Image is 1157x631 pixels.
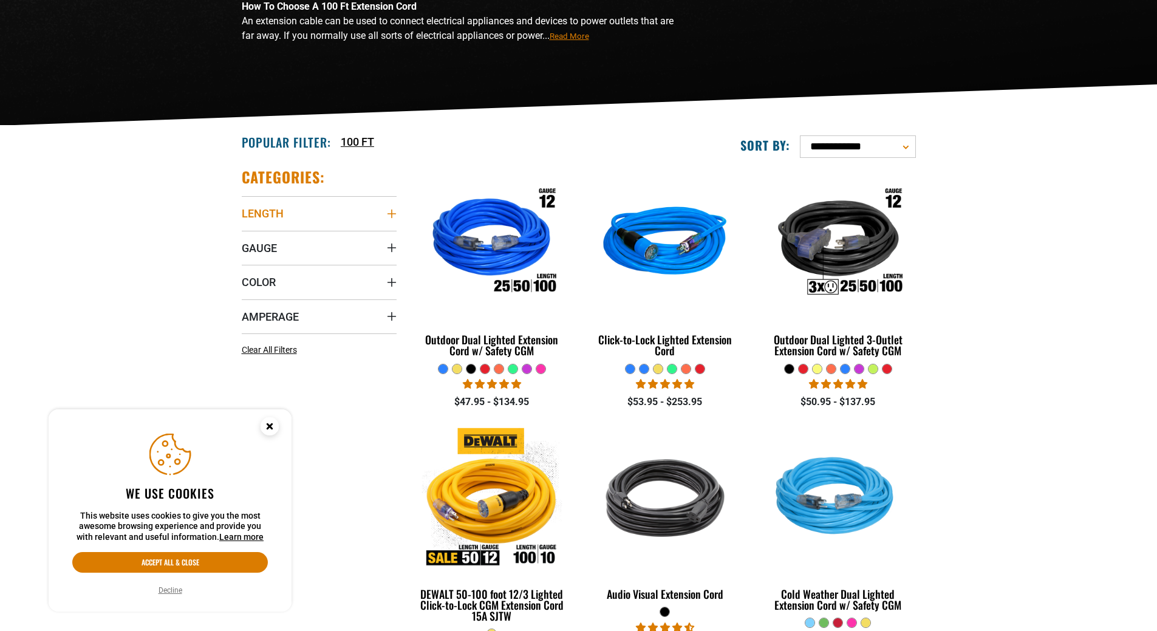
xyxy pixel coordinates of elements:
[242,231,397,265] summary: Gauge
[72,511,268,543] p: This website uses cookies to give you the most awesome browsing experience and provide you with r...
[762,428,915,567] img: Light Blue
[760,168,915,363] a: Outdoor Dual Lighted 3-Outlet Extension Cord w/ Safety CGM Outdoor Dual Lighted 3-Outlet Extensio...
[760,588,915,610] div: Cold Weather Dual Lighted Extension Cord w/ Safety CGM
[415,428,568,567] img: DEWALT 50-100 foot 12/3 Lighted Click-to-Lock CGM Extension Cord 15A SJTW
[242,344,302,356] a: Clear All Filters
[242,206,284,220] span: Length
[740,137,790,153] label: Sort by:
[589,174,742,313] img: blue
[242,14,685,43] p: An extension cable can be used to connect electrical appliances and devices to power outlets that...
[242,345,297,355] span: Clear All Filters
[72,552,268,573] button: Accept all & close
[587,422,742,607] a: black Audio Visual Extension Cord
[587,334,742,356] div: Click-to-Lock Lighted Extension Cord
[760,422,915,618] a: Light Blue Cold Weather Dual Lighted Extension Cord w/ Safety CGM
[415,588,570,621] div: DEWALT 50-100 foot 12/3 Lighted Click-to-Lock CGM Extension Cord 15A SJTW
[242,168,326,186] h2: Categories:
[587,588,742,599] div: Audio Visual Extension Cord
[242,265,397,299] summary: Color
[242,196,397,230] summary: Length
[242,310,299,324] span: Amperage
[589,428,742,567] img: black
[72,485,268,501] h2: We use cookies
[415,395,570,409] div: $47.95 - $134.95
[415,174,568,313] img: Outdoor Dual Lighted Extension Cord w/ Safety CGM
[341,134,374,150] a: 100 FT
[242,241,277,255] span: Gauge
[219,532,264,542] a: Learn more
[636,378,694,390] span: 4.87 stars
[415,422,570,629] a: DEWALT 50-100 foot 12/3 Lighted Click-to-Lock CGM Extension Cord 15A SJTW DEWALT 50-100 foot 12/3...
[242,1,417,12] strong: How To Choose A 100 Ft Extension Cord
[242,275,276,289] span: Color
[155,584,186,596] button: Decline
[415,334,570,356] div: Outdoor Dual Lighted Extension Cord w/ Safety CGM
[809,378,867,390] span: 4.80 stars
[242,299,397,333] summary: Amperage
[49,409,292,612] aside: Cookie Consent
[587,395,742,409] div: $53.95 - $253.95
[550,32,589,41] span: Read More
[760,334,915,356] div: Outdoor Dual Lighted 3-Outlet Extension Cord w/ Safety CGM
[242,134,331,150] h2: Popular Filter:
[463,378,521,390] span: 4.83 stars
[415,168,570,363] a: Outdoor Dual Lighted Extension Cord w/ Safety CGM Outdoor Dual Lighted Extension Cord w/ Safety CGM
[762,174,915,313] img: Outdoor Dual Lighted 3-Outlet Extension Cord w/ Safety CGM
[587,168,742,363] a: blue Click-to-Lock Lighted Extension Cord
[760,395,915,409] div: $50.95 - $137.95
